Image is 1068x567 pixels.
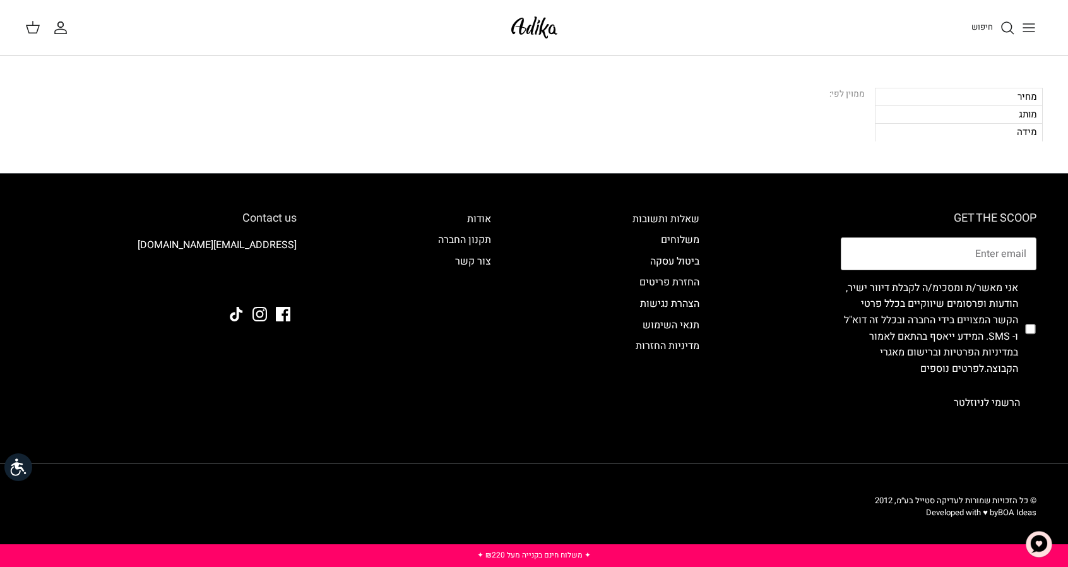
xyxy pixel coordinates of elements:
p: Developed with ♥ by [875,507,1036,518]
a: חיפוש [971,20,1015,35]
a: תנאי השימוש [643,318,699,333]
a: אודות [467,212,491,227]
div: מותג [875,105,1043,123]
input: Email [841,237,1036,270]
div: מחיר [875,88,1043,105]
a: הצהרת נגישות [640,296,699,311]
a: ✦ משלוח חינם בקנייה מעל ₪220 ✦ [477,549,591,561]
div: Secondary navigation [620,212,712,419]
a: מדיניות החזרות [636,338,699,354]
a: Facebook [276,307,290,321]
button: הרשמי לניוזלטר [937,387,1036,419]
a: Tiktok [229,307,244,321]
span: חיפוש [971,21,993,33]
div: Secondary navigation [425,212,504,419]
label: אני מאשר/ת ומסכימ/ה לקבלת דיוור ישיר, הודעות ופרסומים שיווקיים בכלל פרטי הקשר המצויים בידי החברה ... [841,280,1018,378]
div: מידה [875,123,1043,141]
a: החזרת פריטים [639,275,699,290]
div: ממוין לפי: [829,88,865,102]
a: החשבון שלי [53,20,73,35]
a: BOA Ideas [998,506,1036,518]
h6: GET THE SCOOP [841,212,1036,225]
a: משלוחים [661,232,699,248]
img: Adika IL [262,273,297,289]
a: לפרטים נוספים [920,361,984,376]
a: Instagram [252,307,267,321]
span: © כל הזכויות שמורות לעדיקה סטייל בע״מ, 2012 [875,494,1036,506]
a: [EMAIL_ADDRESS][DOMAIN_NAME] [138,237,297,253]
a: שאלות ותשובות [632,212,699,227]
h6: Contact us [32,212,297,225]
button: Toggle menu [1015,14,1043,42]
button: צ'אט [1020,525,1058,563]
a: תקנון החברה [438,232,491,248]
img: Adika IL [507,13,561,42]
a: צור קשר [455,254,491,269]
a: ביטול עסקה [650,254,699,269]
